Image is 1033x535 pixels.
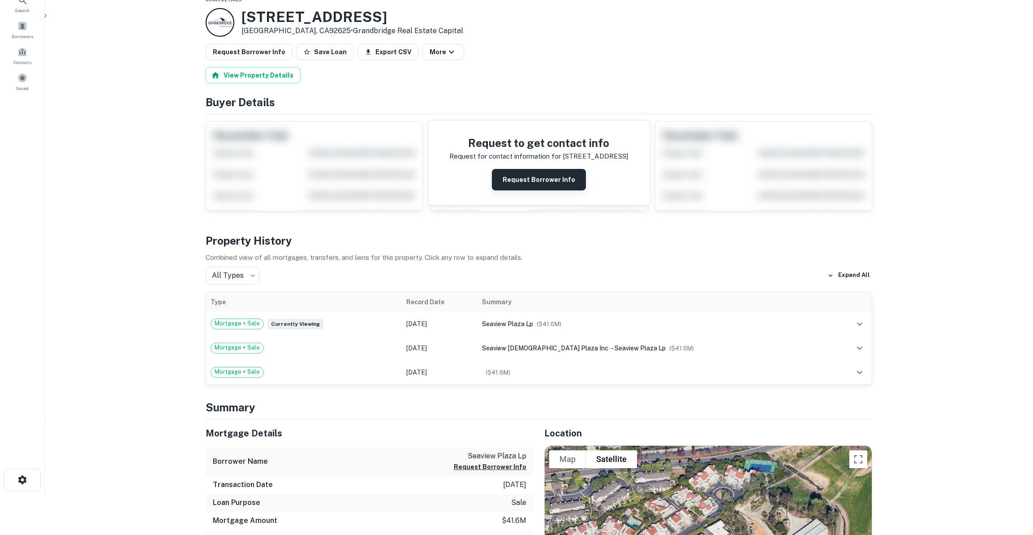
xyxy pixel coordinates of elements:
[549,450,586,468] button: Show street map
[206,233,872,249] h4: Property History
[213,479,273,490] h6: Transaction Date
[502,515,526,526] p: $41.6m
[206,67,301,83] button: View Property Details
[206,44,293,60] button: Request Borrower Info
[454,451,526,462] p: seaview plaza lp
[206,427,534,440] h5: Mortgage Details
[563,151,628,162] p: [STREET_ADDRESS]
[586,450,637,468] button: Show satellite imagery
[402,336,478,360] td: [DATE]
[852,316,867,332] button: expand row
[450,151,561,162] p: Request for contact information for
[3,43,42,68] a: Contacts
[849,450,867,468] button: Toggle fullscreen view
[3,69,42,94] a: Saved
[241,26,463,36] p: [GEOGRAPHIC_DATA], CA92625 •
[16,85,29,92] span: Saved
[3,17,42,42] a: Borrowers
[213,456,268,467] h6: Borrower Name
[267,319,323,329] span: Currently viewing
[422,44,464,60] button: More
[213,497,260,508] h6: Loan Purpose
[482,345,608,352] span: seaview [DEMOGRAPHIC_DATA] plaza inc
[544,427,872,440] h5: Location
[852,365,867,380] button: expand row
[211,367,263,376] span: Mortgage + Sale
[402,312,478,336] td: [DATE]
[482,320,533,328] span: seaview plaza lp
[206,94,872,110] h4: Buyer Details
[357,44,419,60] button: Export CSV
[852,341,867,356] button: expand row
[211,343,263,352] span: Mortgage + Sale
[13,59,31,66] span: Contacts
[241,9,463,26] h3: [STREET_ADDRESS]
[402,292,478,312] th: Record Date
[296,44,354,60] button: Save Loan
[503,479,526,490] p: [DATE]
[206,399,872,415] h4: Summary
[454,462,526,472] button: Request Borrower Info
[15,7,30,14] span: Search
[12,33,33,40] span: Borrowers
[353,26,463,35] a: Grandbridge Real Estate Capital
[492,169,586,190] button: Request Borrower Info
[206,292,402,312] th: Type
[206,252,872,263] p: Combined view of all mortgages, transfers, and liens for this property. Click any row to expand d...
[206,267,259,285] div: All Types
[450,135,628,151] h4: Request to get contact info
[213,515,277,526] h6: Mortgage Amount
[486,369,510,376] span: ($ 41.6M )
[825,269,872,282] button: Expand All
[482,343,828,353] div: →
[537,321,561,328] span: ($ 41.6M )
[511,497,526,508] p: sale
[669,345,694,352] span: ($ 41.6M )
[615,345,666,352] span: seaview plaza lp
[211,319,263,328] span: Mortgage + Sale
[478,292,833,312] th: Summary
[402,360,478,384] td: [DATE]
